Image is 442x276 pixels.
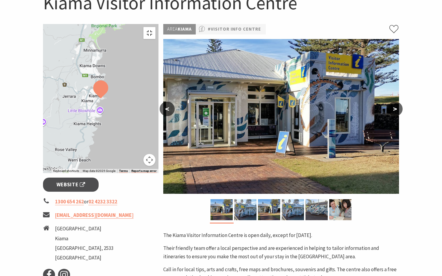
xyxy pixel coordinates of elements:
span: Website [57,181,85,189]
span: Map data ©2025 Google [83,169,115,172]
li: or [43,198,158,206]
p: The Kiama Visitor Information Centre is open daily, except for [DATE]. [163,231,399,239]
a: Terms [119,169,128,173]
p: Their friendly team offer a local perspective and are experienced in helping to tailor informatio... [163,244,399,260]
img: Kiama Visitor Information Centre [210,199,233,220]
a: 1300 654 262 [55,198,84,205]
a: Report a map error [131,169,157,173]
img: Google [45,165,64,173]
a: [EMAIL_ADDRESS][DOMAIN_NAME] [55,212,134,219]
img: Kiama Visitor Information Centre [329,199,351,220]
li: Kiama [55,235,113,243]
button: < [160,102,175,116]
button: Toggle fullscreen view [143,27,155,39]
img: Kiama Visitor Information Centre [305,199,328,220]
li: [GEOGRAPHIC_DATA], 2533 [55,244,113,252]
button: Map camera controls [143,154,155,166]
img: Kiama Visitor Information Centre [163,39,399,194]
button: > [388,102,403,116]
li: [GEOGRAPHIC_DATA] [55,254,113,262]
a: Open this area in Google Maps (opens a new window) [45,165,64,173]
a: Website [43,178,99,192]
a: #Visitor Info Centre [208,25,261,33]
p: Kiama [163,24,196,34]
img: Kiama Visitor Information Centre [282,199,304,220]
button: Keyboard shortcuts [53,169,79,173]
img: Kiama Visitor Information Centre [234,199,256,220]
span: Area [167,26,178,32]
img: Kiama Visitor Information Centre [258,199,280,220]
a: 02 4232 3322 [88,198,117,205]
li: [GEOGRAPHIC_DATA] [55,225,113,233]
